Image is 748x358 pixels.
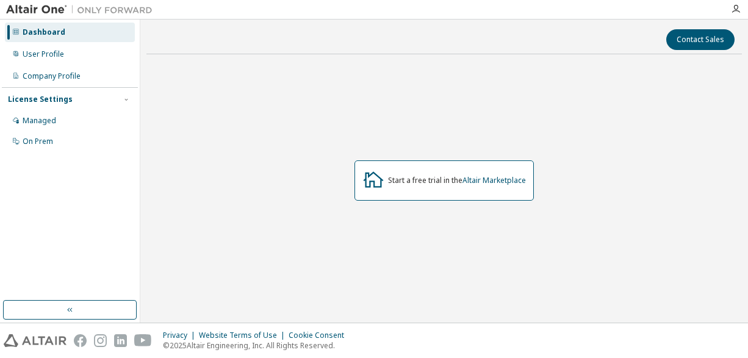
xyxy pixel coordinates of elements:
[6,4,159,16] img: Altair One
[4,334,67,347] img: altair_logo.svg
[23,71,81,81] div: Company Profile
[94,334,107,347] img: instagram.svg
[23,49,64,59] div: User Profile
[199,331,289,340] div: Website Terms of Use
[666,29,735,50] button: Contact Sales
[462,175,526,185] a: Altair Marketplace
[388,176,526,185] div: Start a free trial in the
[23,27,65,37] div: Dashboard
[114,334,127,347] img: linkedin.svg
[163,340,351,351] p: © 2025 Altair Engineering, Inc. All Rights Reserved.
[23,116,56,126] div: Managed
[289,331,351,340] div: Cookie Consent
[74,334,87,347] img: facebook.svg
[134,334,152,347] img: youtube.svg
[23,137,53,146] div: On Prem
[8,95,73,104] div: License Settings
[163,331,199,340] div: Privacy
